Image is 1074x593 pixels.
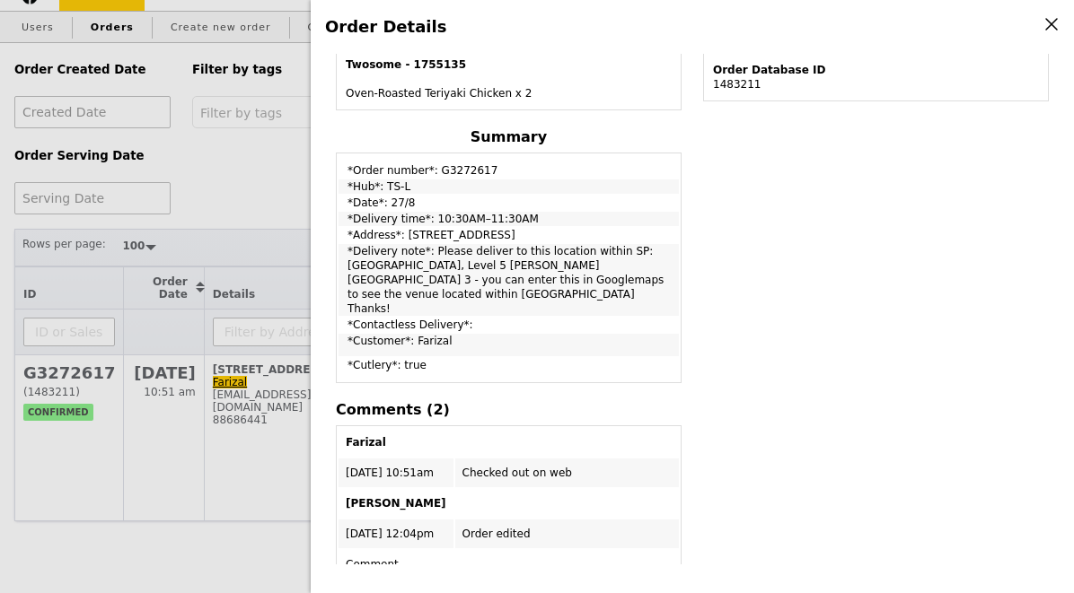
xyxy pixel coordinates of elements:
div: Oven‑Roasted Teriyaki Chicken x 2 [346,57,672,100]
td: *Delivery time*: 10:30AM–11:30AM [339,212,679,226]
td: *Order number*: G3272617 [339,155,679,178]
h4: Comments (2) [336,401,682,418]
span: [DATE] 12:04pm [346,528,434,540]
td: *Customer*: Farizal [339,334,679,356]
td: *Hub*: TS-L [339,179,679,194]
td: *Delivery note*: Please deliver to this location within SP: [GEOGRAPHIC_DATA], Level 5 [PERSON_NA... [339,244,679,316]
div: Order Database ID [713,63,1039,77]
h4: Summary [336,128,682,145]
td: *Date*: 27/8 [339,196,679,210]
h4: Twosome - 1755135 [346,57,672,72]
b: Farizal [346,436,386,449]
td: *Contactless Delivery*: [339,318,679,332]
td: *Cutlery*: true [339,358,679,380]
span: Order Details [325,17,446,36]
td: 1483211 [706,56,1046,99]
td: Checked out on web [455,458,679,487]
label: Comment [346,557,399,571]
td: *Address*: [STREET_ADDRESS] [339,228,679,242]
b: [PERSON_NAME] [346,497,446,510]
span: [DATE] 10:51am [346,467,434,479]
td: Order edited [455,519,679,548]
